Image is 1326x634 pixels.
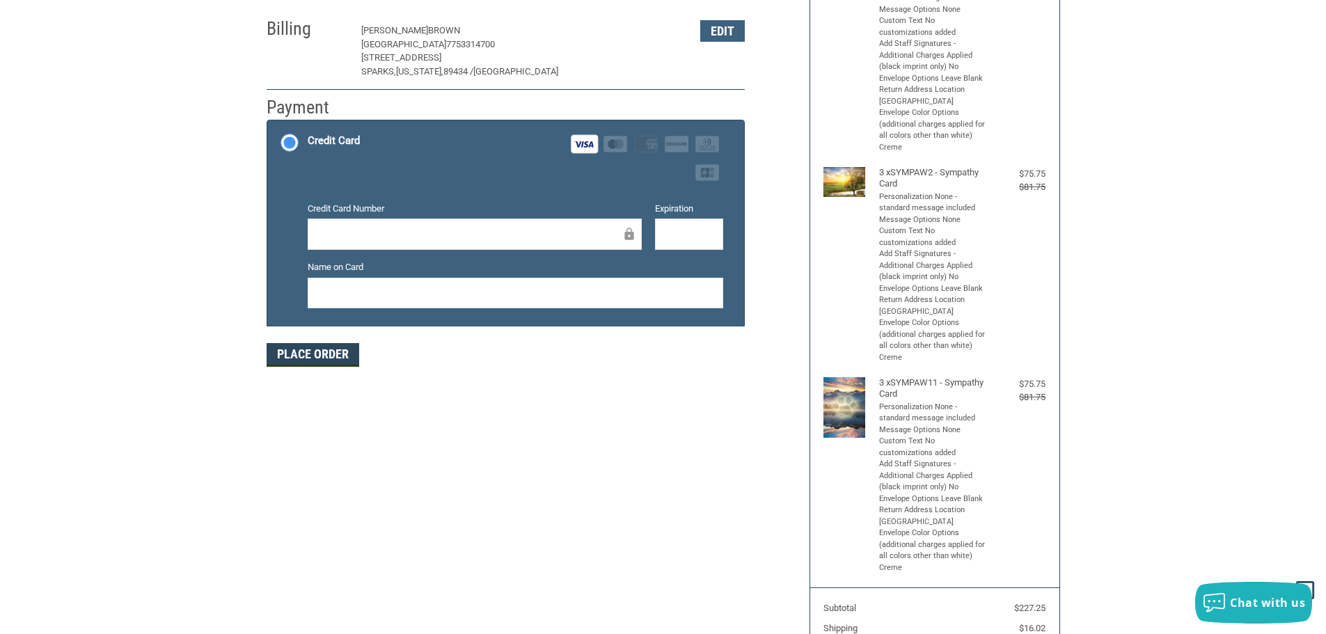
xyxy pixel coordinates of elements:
[823,603,856,613] span: Subtotal
[879,225,987,248] li: Custom Text No customizations added
[473,66,558,77] span: [GEOGRAPHIC_DATA]
[396,66,443,77] span: [US_STATE],
[879,191,987,214] li: Personalization None - standard message included
[879,4,987,16] li: Message Options None
[267,17,348,40] h2: Billing
[428,25,460,35] span: Brown
[308,260,723,274] label: Name on Card
[267,96,348,119] h2: Payment
[879,425,987,436] li: Message Options None
[700,20,745,42] button: Edit
[443,66,473,77] span: 89434 /
[879,167,987,190] h4: 3 x SYMPAW2 - Sympathy Card
[308,202,642,216] label: Credit Card Number
[361,39,446,49] span: [GEOGRAPHIC_DATA]
[1230,595,1305,610] span: Chat with us
[879,73,987,85] li: Envelope Options Leave Blank
[1195,582,1312,624] button: Chat with us
[879,294,987,317] li: Return Address Location [GEOGRAPHIC_DATA]
[823,623,858,633] span: Shipping
[879,459,987,493] li: Add Staff Signatures - Additional Charges Applied (black imprint only) No
[361,66,396,77] span: Sparks,
[879,528,987,573] li: Envelope Color Options (additional charges applied for all colors other than white) Creme
[879,214,987,226] li: Message Options None
[990,377,1045,391] div: $75.75
[879,436,987,459] li: Custom Text No customizations added
[879,317,987,363] li: Envelope Color Options (additional charges applied for all colors other than white) Creme
[655,202,723,216] label: Expiration
[361,52,441,63] span: [STREET_ADDRESS]
[879,248,987,283] li: Add Staff Signatures - Additional Charges Applied (black imprint only) No
[446,39,495,49] span: 7753314700
[879,283,987,295] li: Envelope Options Leave Blank
[990,180,1045,194] div: $81.75
[879,505,987,528] li: Return Address Location [GEOGRAPHIC_DATA]
[879,38,987,73] li: Add Staff Signatures - Additional Charges Applied (black imprint only) No
[267,343,359,367] button: Place Order
[879,377,987,400] h4: 3 x SYMPAW11 - Sympathy Card
[990,390,1045,404] div: $81.75
[990,167,1045,181] div: $75.75
[879,402,987,425] li: Personalization None - standard message included
[1014,603,1045,613] span: $227.25
[308,129,360,152] div: Credit Card
[879,15,987,38] li: Custom Text No customizations added
[879,84,987,107] li: Return Address Location [GEOGRAPHIC_DATA]
[361,25,428,35] span: [PERSON_NAME]
[1019,623,1045,633] span: $16.02
[879,107,987,153] li: Envelope Color Options (additional charges applied for all colors other than white) Creme
[879,493,987,505] li: Envelope Options Leave Blank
